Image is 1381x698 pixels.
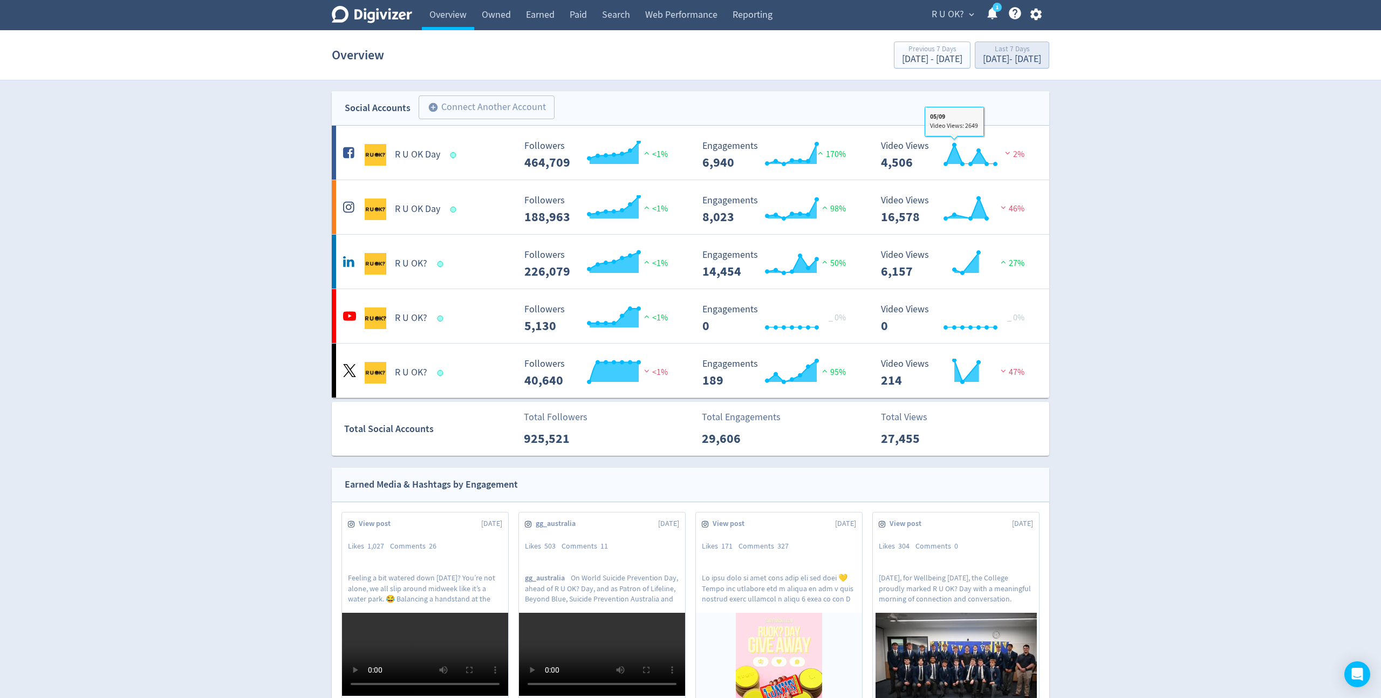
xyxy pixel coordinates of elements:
[525,541,562,552] div: Likes
[819,203,846,214] span: 98%
[829,312,846,323] span: _ 0%
[641,149,652,157] img: positive-performance.svg
[702,541,739,552] div: Likes
[983,54,1041,64] div: [DATE] - [DATE]
[890,518,927,529] span: View post
[390,541,442,552] div: Comments
[519,195,681,224] svg: Followers ---
[1012,518,1033,529] span: [DATE]
[641,203,652,211] img: positive-performance.svg
[876,141,1037,169] svg: Video Views 4,506
[519,304,681,333] svg: Followers ---
[777,541,789,551] span: 327
[524,410,587,425] p: Total Followers
[365,362,386,384] img: R U OK? undefined
[641,258,668,269] span: <1%
[429,541,436,551] span: 26
[536,518,582,529] span: gg_australia
[437,316,447,321] span: Data last synced: 10 Sep 2025, 4:01pm (AEST)
[332,180,1049,234] a: R U OK Day undefinedR U OK Day Followers --- Followers 188,963 <1% Engagements 8,023 Engagements ...
[702,573,856,603] p: Lo ipsu dolo si amet cons adip eli sed doei 💛⁠ ⁠ Tempo inc utlabore etd m aliqua en adm v quis no...
[967,10,976,19] span: expand_more
[658,518,679,529] span: [DATE]
[348,541,390,552] div: Likes
[898,541,910,551] span: 304
[641,367,652,375] img: negative-performance.svg
[450,207,460,213] span: Data last synced: 10 Sep 2025, 5:02pm (AEST)
[641,149,668,160] span: <1%
[365,307,386,329] img: R U OK? undefined
[815,149,826,157] img: positive-performance.svg
[395,312,427,325] h5: R U OK?
[713,518,750,529] span: View post
[998,203,1024,214] span: 46%
[525,573,679,603] p: On World Suicide Prevention Day, ahead of R U OK? Day, and as Patron of Lifeline, Beyond Blue, Su...
[1007,312,1024,323] span: _ 0%
[998,258,1009,266] img: positive-performance.svg
[562,541,614,552] div: Comments
[819,203,830,211] img: positive-performance.svg
[365,199,386,220] img: R U OK Day undefined
[739,541,795,552] div: Comments
[1344,661,1370,687] div: Open Intercom Messenger
[348,573,502,603] p: Feeling a bit watered down [DATE]? You’re not alone, we all slip around midweek like it’s a water...
[332,38,384,72] h1: Overview
[894,42,970,69] button: Previous 7 Days[DATE] - [DATE]
[697,141,859,169] svg: Engagements 6,940
[437,261,447,267] span: Data last synced: 11 Sep 2025, 8:02am (AEST)
[697,195,859,224] svg: Engagements 8,023
[525,573,571,583] span: gg_australia
[367,541,384,551] span: 1,027
[876,250,1037,278] svg: Video Views 6,157
[1002,149,1024,160] span: 2%
[1002,149,1013,157] img: negative-performance.svg
[879,573,1033,603] p: [DATE], for Wellbeing [DATE], the College proudly marked R U OK? Day with a meaningful morning of...
[998,367,1024,378] span: 47%
[450,152,460,158] span: Data last synced: 10 Sep 2025, 3:01pm (AEST)
[697,359,859,387] svg: Engagements 189
[881,429,943,448] p: 27,455
[428,102,439,113] span: add_circle
[365,253,386,275] img: R U OK? undefined
[932,6,964,23] span: R U OK?
[819,258,830,266] img: positive-performance.svg
[697,250,859,278] svg: Engagements 14,454
[395,148,440,161] h5: R U OK Day
[437,370,447,376] span: Data last synced: 11 Sep 2025, 5:02am (AEST)
[411,97,555,119] a: Connect Another Account
[519,141,681,169] svg: Followers ---
[996,4,999,11] text: 1
[975,42,1049,69] button: Last 7 Days[DATE]- [DATE]
[395,257,427,270] h5: R U OK?
[702,410,781,425] p: Total Engagements
[332,344,1049,398] a: R U OK? undefinedR U OK? Followers --- Followers 40,640 <1% Engagements 189 Engagements 189 95% V...
[345,100,411,116] div: Social Accounts
[519,250,681,278] svg: Followers ---
[524,429,586,448] p: 925,521
[332,289,1049,343] a: R U OK? undefinedR U OK? Followers --- Followers 5,130 <1% Engagements 0 Engagements 0 _ 0% Video...
[915,541,964,552] div: Comments
[993,3,1002,12] a: 1
[395,203,440,216] h5: R U OK Day
[332,235,1049,289] a: R U OK? undefinedR U OK? Followers --- Followers 226,079 <1% Engagements 14,454 Engagements 14,45...
[721,541,733,551] span: 171
[835,518,856,529] span: [DATE]
[902,45,962,54] div: Previous 7 Days
[998,367,1009,375] img: negative-performance.svg
[641,312,668,323] span: <1%
[641,258,652,266] img: positive-performance.svg
[600,541,608,551] span: 11
[876,359,1037,387] svg: Video Views 214
[519,359,681,387] svg: Followers ---
[641,312,652,320] img: positive-performance.svg
[879,541,915,552] div: Likes
[881,410,943,425] p: Total Views
[419,95,555,119] button: Connect Another Account
[332,126,1049,180] a: R U OK Day undefinedR U OK Day Followers --- Followers 464,709 <1% Engagements 6,940 Engagements ...
[983,45,1041,54] div: Last 7 Days
[395,366,427,379] h5: R U OK?
[998,258,1024,269] span: 27%
[344,421,516,437] div: Total Social Accounts
[641,203,668,214] span: <1%
[481,518,502,529] span: [DATE]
